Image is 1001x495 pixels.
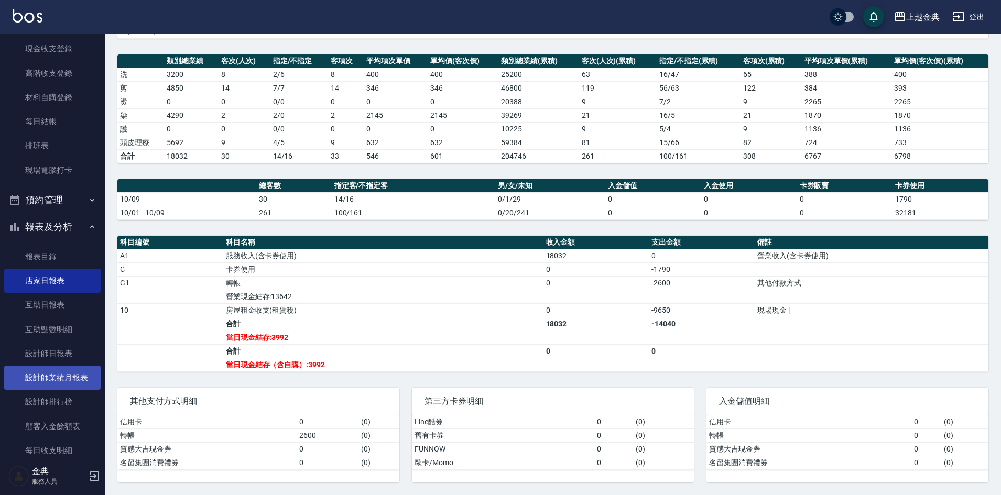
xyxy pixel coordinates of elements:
td: -9650 [649,303,755,317]
a: 每日收支明細 [4,438,101,463]
table: a dense table [706,415,988,470]
td: 0 [911,456,942,469]
button: save [863,6,884,27]
td: 0 [297,456,358,469]
td: 82 [741,136,802,149]
td: 0 [219,95,270,108]
td: 81 [579,136,657,149]
table: a dense table [117,236,988,372]
td: 營業現金結存:13642 [223,290,543,303]
td: 6798 [891,149,988,163]
img: Person [8,466,29,487]
td: ( 0 ) [941,415,988,429]
td: 14/16 [332,192,496,206]
td: 100/161 [332,206,496,219]
td: 0 / 0 [270,95,329,108]
td: 1136 [891,122,988,136]
a: 每日結帳 [4,109,101,134]
td: 14 [219,81,270,95]
td: ( 0 ) [358,415,399,429]
td: 7 / 2 [657,95,741,108]
td: 現場現金 | [755,303,988,317]
td: 0 [594,428,634,442]
th: 卡券販賣 [797,179,893,193]
th: 入金使用 [701,179,797,193]
a: 互助點數明細 [4,317,101,342]
td: 0 [219,122,270,136]
td: 4850 [164,81,219,95]
td: 16 / 47 [657,68,741,81]
p: 服務人員 [32,477,85,486]
td: 歐卡/Momo [412,456,594,469]
td: 204746 [498,149,579,163]
td: 0 [164,122,219,136]
a: 報表目錄 [4,245,101,269]
td: 舊有卡券 [412,428,594,442]
td: 632 [428,136,498,149]
td: 信用卡 [117,415,297,429]
td: ( 0 ) [633,442,694,456]
td: 0 [543,303,649,317]
td: 0 [605,192,701,206]
td: 燙 [117,95,164,108]
td: 46800 [498,81,579,95]
td: 9 [219,136,270,149]
td: 9 [741,95,802,108]
td: 384 [802,81,892,95]
td: 質感大吉現金券 [117,442,297,456]
td: 2 [328,108,364,122]
td: 30 [219,149,270,163]
th: 平均項次單價 [364,54,428,68]
a: 設計師業績月報表 [4,366,101,390]
th: 入金儲值 [605,179,701,193]
td: 3200 [164,68,219,81]
th: 指定/不指定 [270,54,329,68]
td: 2 / 6 [270,68,329,81]
a: 互助日報表 [4,293,101,317]
td: 0 [594,442,634,456]
td: 2600 [297,428,358,442]
td: ( 0 ) [633,456,694,469]
th: 科目編號 [117,236,223,249]
td: 0 [911,442,942,456]
table: a dense table [412,415,694,470]
td: 10 [117,303,223,317]
th: 單均價(客次價) [428,54,498,68]
a: 材料自購登錄 [4,85,101,109]
td: 2145 [364,108,428,122]
td: 119 [579,81,657,95]
td: 388 [802,68,892,81]
td: 9 [579,95,657,108]
td: ( 0 ) [941,428,988,442]
button: 預約管理 [4,186,101,214]
td: 18032 [164,149,219,163]
td: 6767 [802,149,892,163]
td: 15 / 66 [657,136,741,149]
td: 0 [701,192,797,206]
button: 登出 [948,7,988,27]
td: 染 [117,108,164,122]
td: 16 / 5 [657,108,741,122]
td: 346 [364,81,428,95]
a: 高階收支登錄 [4,61,101,85]
td: 5692 [164,136,219,149]
td: 30 [256,192,332,206]
td: ( 0 ) [358,456,399,469]
th: 客項次 [328,54,364,68]
td: 合計 [223,317,543,331]
th: 支出金額 [649,236,755,249]
td: 400 [891,68,988,81]
td: 10225 [498,122,579,136]
td: 名留集團消費禮券 [706,456,911,469]
td: 洗 [117,68,164,81]
a: 排班表 [4,134,101,158]
td: 0 [543,344,649,358]
th: 科目名稱 [223,236,543,249]
td: ( 0 ) [633,415,694,429]
td: 房屋租金收支(租賃稅) [223,303,543,317]
td: 剪 [117,81,164,95]
td: 0 / 0 [270,122,329,136]
td: 261 [256,206,332,219]
table: a dense table [117,415,399,470]
button: 上越金典 [889,6,944,28]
